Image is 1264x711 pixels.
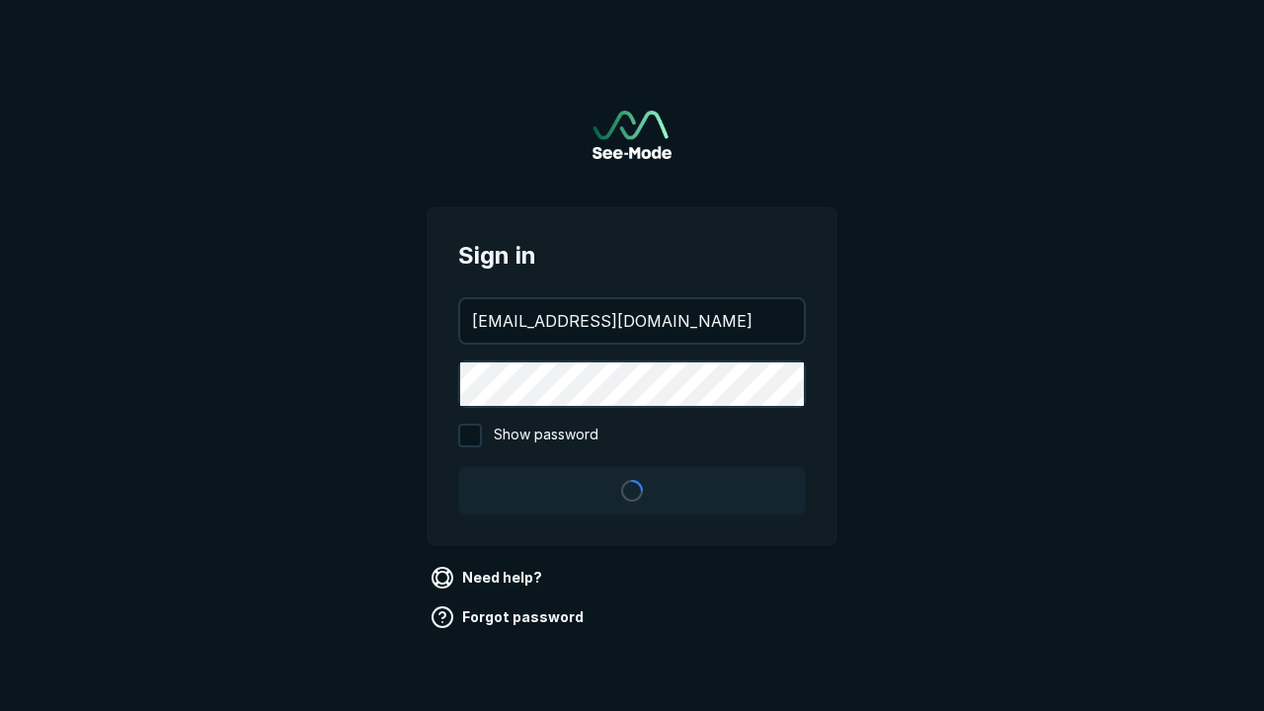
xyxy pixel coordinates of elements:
span: Show password [494,424,598,447]
img: See-Mode Logo [592,111,671,159]
a: Forgot password [427,601,592,633]
input: your@email.com [460,299,804,343]
a: Need help? [427,562,550,593]
a: Go to sign in [592,111,671,159]
span: Sign in [458,238,806,274]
